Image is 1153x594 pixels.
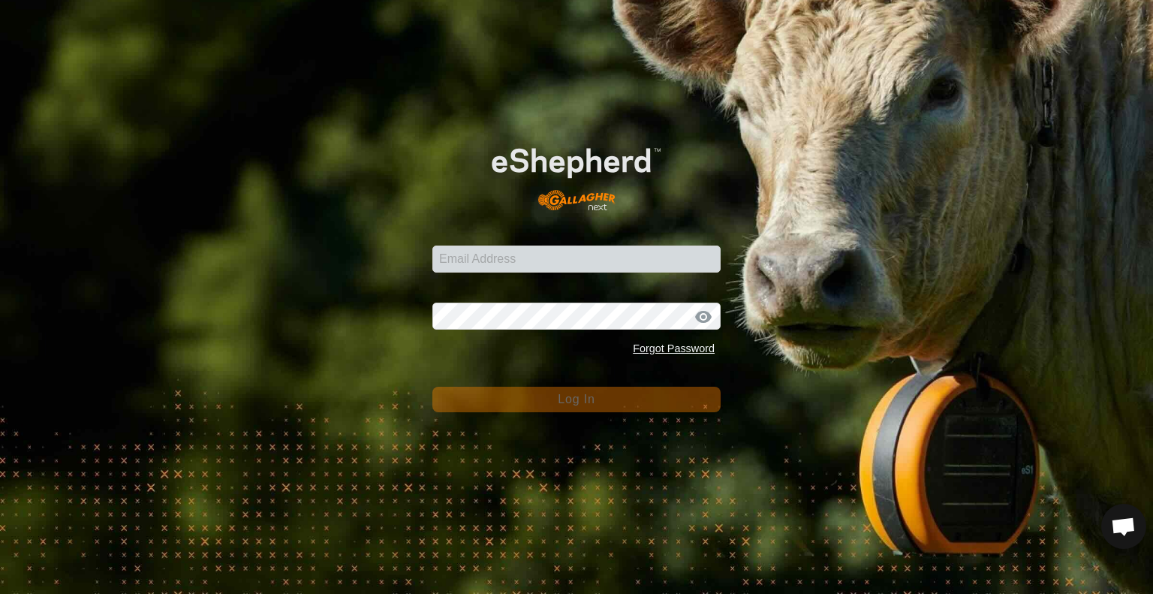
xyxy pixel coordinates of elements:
div: Open chat [1101,504,1146,549]
img: E-shepherd Logo [461,124,691,222]
span: Log In [558,393,595,406]
button: Log In [432,387,721,412]
a: Forgot Password [633,342,715,354]
input: Email Address [432,246,721,273]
